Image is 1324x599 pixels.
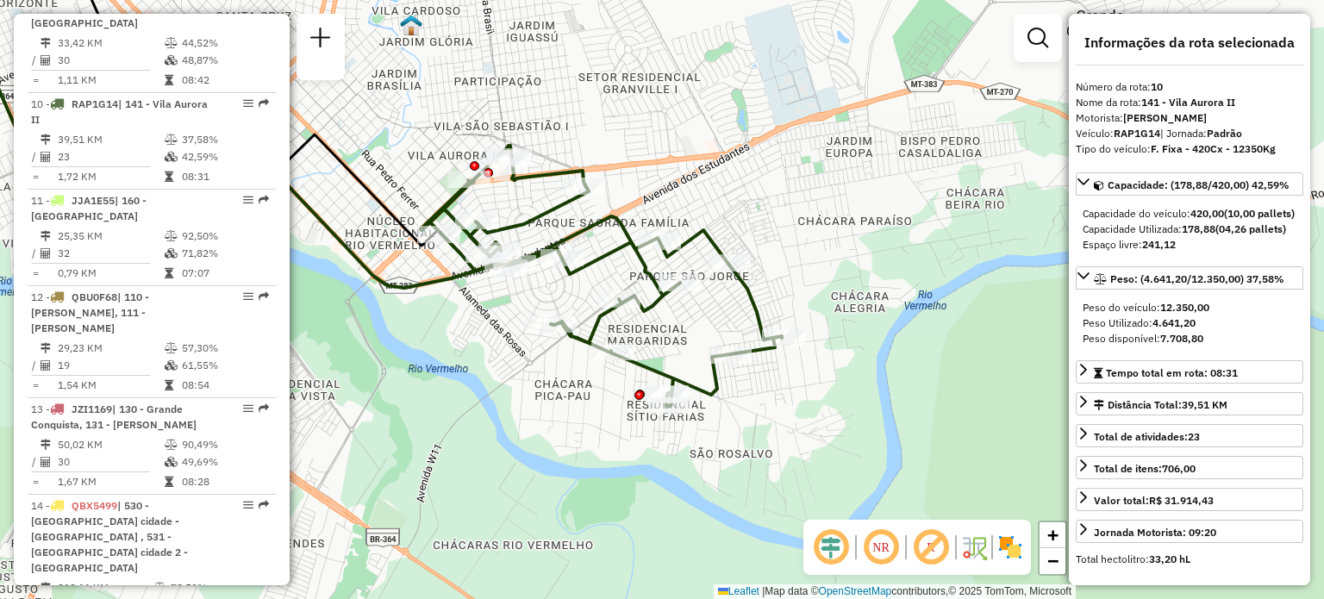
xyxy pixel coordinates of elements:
div: Distância Total: [1094,397,1227,413]
i: Distância Total [41,134,51,145]
i: % de utilização do peso [153,583,166,593]
span: Capacidade: (178,88/420,00) 42,59% [1108,178,1290,191]
td: = [31,265,40,282]
td: 30 [57,52,164,69]
span: Peso: (4.641,20/12.350,00) 37,58% [1110,272,1284,285]
i: Distância Total [41,231,51,241]
span: Ocultar NR [860,527,902,568]
img: Fluxo de ruas [960,533,988,561]
td: 37,58% [181,131,268,148]
span: | 130 - Grande Conquista, 131 - [PERSON_NAME] [31,402,197,431]
span: 39,51 KM [1182,398,1227,411]
td: 23 [57,148,164,165]
div: Nome da rota: [1076,95,1303,110]
i: Distância Total [41,583,51,593]
h4: Atividades [1076,583,1303,599]
td: = [31,168,40,185]
div: Total hectolitro: [1076,552,1303,567]
span: RAP1G14 [72,97,118,110]
td: 1,72 KM [57,168,164,185]
td: / [31,357,40,374]
a: Peso: (4.641,20/12.350,00) 37,58% [1076,266,1303,290]
a: Exibir filtros [1021,21,1055,55]
i: % de utilização do peso [165,343,178,353]
h4: Informações da rota selecionada [1076,34,1303,51]
i: % de utilização do peso [165,231,178,241]
td: 42,59% [181,148,268,165]
div: Total de itens: [1094,461,1196,477]
strong: R$ 31.914,43 [1149,494,1214,507]
td: 50,02 KM [57,436,164,453]
em: Opções [243,195,253,205]
td: 29,23 KM [57,340,164,357]
strong: (04,26 pallets) [1215,222,1286,235]
i: Tempo total em rota [165,380,173,390]
strong: 12.350,00 [1160,301,1209,314]
strong: [PERSON_NAME] [1123,111,1207,124]
strong: 178,88 [1182,222,1215,235]
i: % de utilização da cubagem [165,152,178,162]
strong: 23 [1188,430,1200,443]
td: 08:42 [181,72,268,89]
i: Distância Total [41,343,51,353]
td: / [31,245,40,262]
i: Total de Atividades [41,248,51,259]
i: Distância Total [41,38,51,48]
strong: 7.708,80 [1160,332,1203,345]
em: Opções [243,403,253,414]
span: + [1047,524,1059,546]
div: Map data © contributors,© 2025 TomTom, Microsoft [714,584,1076,599]
strong: 706,00 [1162,462,1196,475]
i: % de utilização do peso [165,440,178,450]
div: Espaço livre: [1083,237,1296,253]
i: Distância Total [41,440,51,450]
a: Total de atividades:23 [1076,424,1303,447]
strong: 241,12 [1142,238,1176,251]
span: 12 - [31,290,149,334]
div: Veículo: [1076,126,1303,141]
div: Valor total: [1094,493,1214,509]
strong: Padrão [1207,127,1242,140]
td: 08:31 [181,168,268,185]
a: Nova sessão e pesquisa [303,21,338,59]
em: Rota exportada [259,195,269,205]
i: Total de Atividades [41,457,51,467]
a: Zoom out [1040,548,1065,574]
i: Total de Atividades [41,55,51,66]
i: Tempo total em rota [165,172,173,182]
strong: (10,00 pallets) [1224,207,1295,220]
span: 14 - [31,499,188,574]
td: = [31,377,40,394]
i: % de utilização da cubagem [165,55,178,66]
span: Peso do veículo: [1083,301,1209,314]
strong: F. Fixa - 420Cx - 12350Kg [1151,142,1276,155]
em: Rota exportada [259,291,269,302]
span: | 530 - [GEOGRAPHIC_DATA] cidade - [GEOGRAPHIC_DATA] , 531 - [GEOGRAPHIC_DATA] cidade 2 - [GEOGRA... [31,499,188,574]
a: OpenStreetMap [819,585,892,597]
span: Tempo total em rota: 08:31 [1106,366,1238,379]
td: 19 [57,357,164,374]
i: Tempo total em rota [165,75,173,85]
td: 33,42 KM [57,34,164,52]
td: = [31,72,40,89]
td: 1,67 KM [57,473,164,490]
span: Total de atividades: [1094,430,1200,443]
img: WCL Vila Cardoso [400,14,422,36]
i: Tempo total em rota [165,477,173,487]
em: Opções [243,291,253,302]
span: QBX5499 [72,499,117,512]
a: Zoom in [1040,522,1065,548]
td: 39,51 KM [57,131,164,148]
span: Ocultar deslocamento [810,527,852,568]
td: 32 [57,245,164,262]
span: 11 - [31,194,147,222]
td: 0,79 KM [57,265,164,282]
i: % de utilização do peso [165,134,178,145]
td: 313,11 KM [57,579,153,596]
i: Total de Atividades [41,152,51,162]
i: % de utilização da cubagem [165,248,178,259]
a: Distância Total:39,51 KM [1076,392,1303,415]
td: 92,50% [181,228,268,245]
td: 08:54 [181,377,268,394]
em: Opções [243,98,253,109]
